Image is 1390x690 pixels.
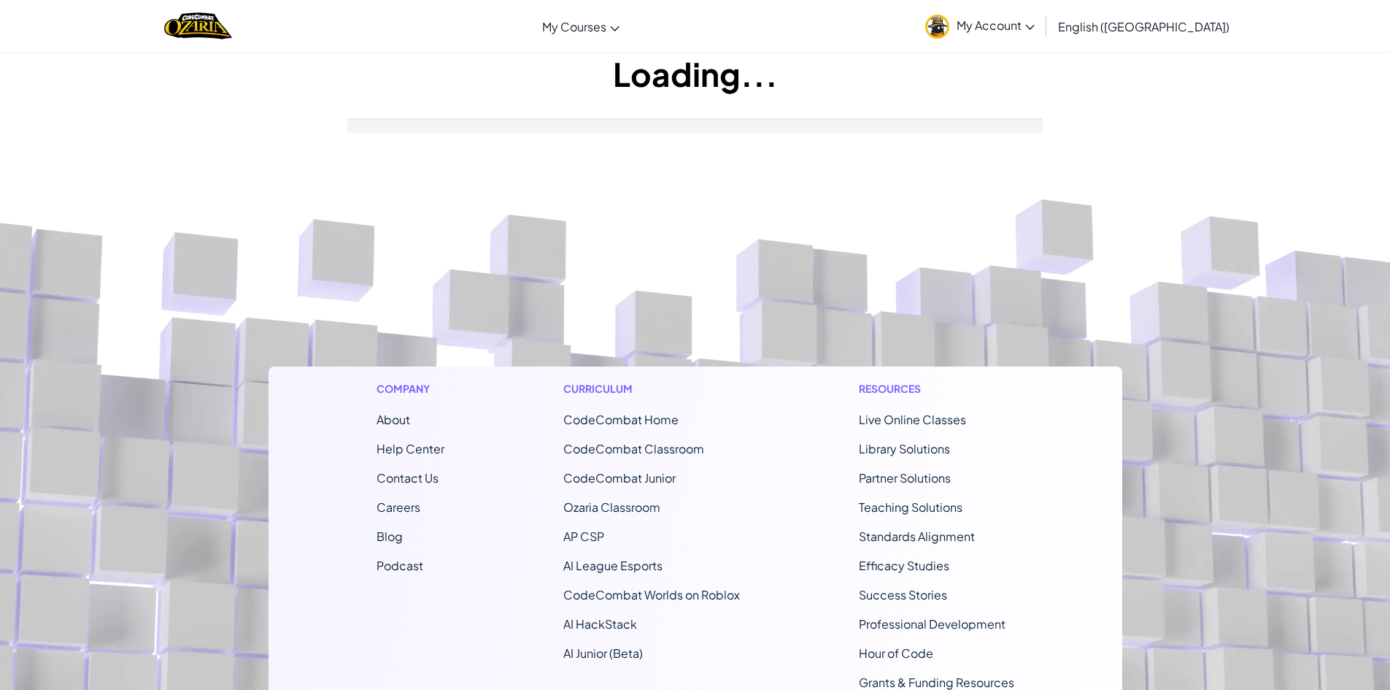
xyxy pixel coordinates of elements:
[859,381,1014,396] h1: Resources
[957,18,1035,33] span: My Account
[377,529,403,544] a: Blog
[164,11,232,41] a: Ozaria by CodeCombat logo
[859,499,962,515] a: Teaching Solutions
[377,412,410,427] a: About
[859,529,975,544] a: Standards Alignment
[859,470,951,486] a: Partner Solutions
[535,7,627,46] a: My Courses
[377,381,444,396] h1: Company
[918,3,1042,49] a: My Account
[563,529,604,544] a: AP CSP
[859,675,1014,690] a: Grants & Funding Resources
[563,412,679,427] span: CodeCombat Home
[859,587,947,602] a: Success Stories
[1058,19,1229,34] span: English ([GEOGRAPHIC_DATA])
[377,470,439,486] span: Contact Us
[563,587,740,602] a: CodeCombat Worlds on Roblox
[542,19,606,34] span: My Courses
[563,441,704,456] a: CodeCombat Classroom
[164,11,232,41] img: Home
[859,441,950,456] a: Library Solutions
[1051,7,1237,46] a: English ([GEOGRAPHIC_DATA])
[563,616,637,632] a: AI HackStack
[859,558,949,573] a: Efficacy Studies
[377,558,423,573] a: Podcast
[925,15,949,39] img: avatar
[563,381,740,396] h1: Curriculum
[859,616,1005,632] a: Professional Development
[859,645,933,661] a: Hour of Code
[563,470,676,486] a: CodeCombat Junior
[563,645,643,661] a: AI Junior (Beta)
[377,499,420,515] a: Careers
[563,558,663,573] a: AI League Esports
[563,499,660,515] a: Ozaria Classroom
[859,412,966,427] a: Live Online Classes
[377,441,444,456] a: Help Center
